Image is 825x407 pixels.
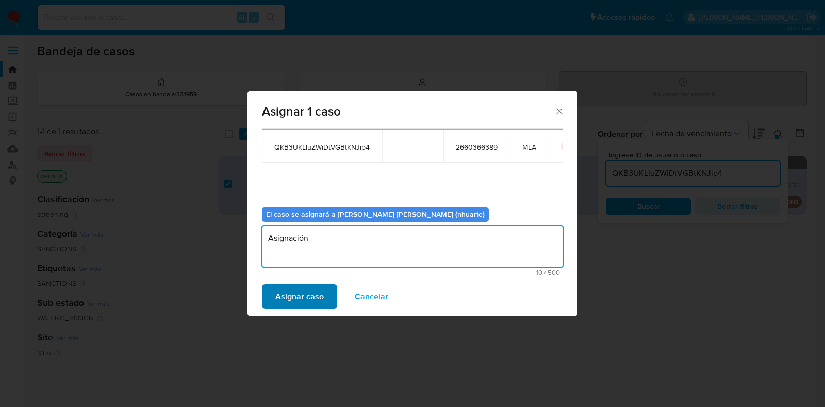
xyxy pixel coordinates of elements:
[275,285,324,308] span: Asignar caso
[522,142,536,152] span: MLA
[561,140,573,153] button: icon-button
[554,106,564,116] button: Cerrar ventana
[262,226,563,267] textarea: Asignación
[355,285,388,308] span: Cancelar
[341,284,402,309] button: Cancelar
[456,142,498,152] span: 2660366389
[274,142,370,152] span: QKB3UKLIuZWiDtVGBtKNJip4
[262,284,337,309] button: Asignar caso
[247,91,577,316] div: assign-modal
[262,105,554,118] span: Asignar 1 caso
[265,269,560,276] span: Máximo 500 caracteres
[266,209,485,219] b: El caso se asignará a [PERSON_NAME] [PERSON_NAME] (nhuarte)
